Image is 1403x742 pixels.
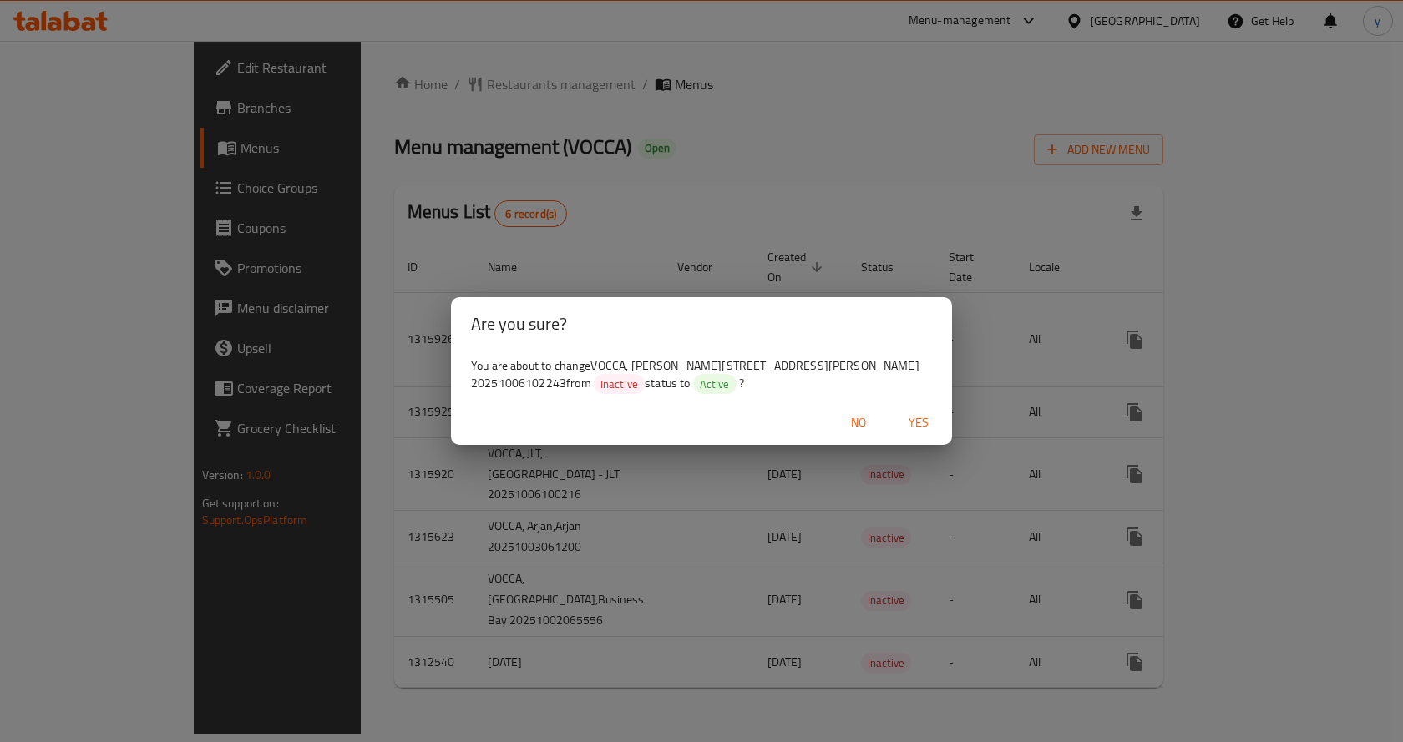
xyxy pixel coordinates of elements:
[832,407,885,438] button: No
[594,374,645,394] div: Inactive
[693,376,737,392] span: Active
[471,355,919,394] span: You are about to change VOCCA, [PERSON_NAME][STREET_ADDRESS][PERSON_NAME] 20251006102243 from sta...
[899,412,939,433] span: Yes
[838,412,879,433] span: No
[471,310,932,337] h2: Are you sure?
[693,374,737,394] div: Active
[594,376,645,392] span: Inactive
[892,407,945,438] button: Yes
